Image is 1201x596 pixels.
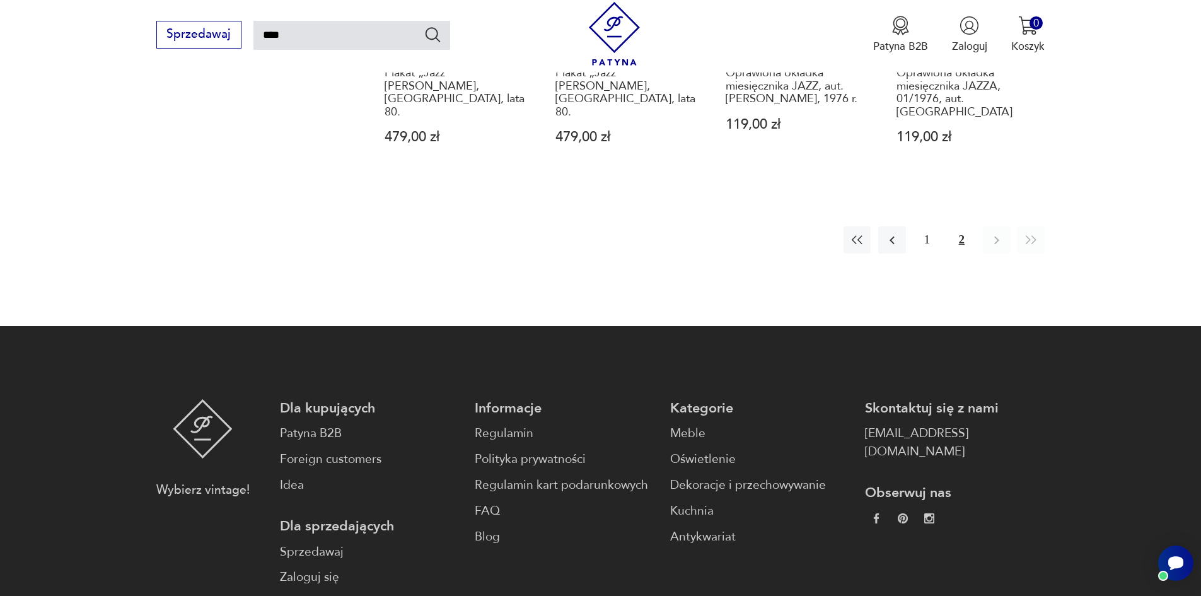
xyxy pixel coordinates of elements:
[1011,39,1045,54] p: Koszyk
[475,450,654,469] a: Polityka prywatności
[871,513,881,523] img: da9060093f698e4c3cedc1453eec5031.webp
[726,67,867,105] h3: Oprawiona okładka miesięcznika JAZZ, aut. [PERSON_NAME], 1976 r.
[156,21,241,49] button: Sprzedawaj
[424,25,442,44] button: Szukaj
[280,476,460,494] a: Idea
[896,131,1038,144] p: 119,00 zł
[670,528,850,546] a: Antykwariat
[873,16,928,54] a: Ikona medaluPatyna B2B
[385,131,526,144] p: 479,00 zł
[952,16,987,54] button: Zaloguj
[898,513,908,523] img: 37d27d81a828e637adc9f9cb2e3d3a8a.webp
[1011,16,1045,54] button: 0Koszyk
[924,513,934,523] img: c2fd9cf7f39615d9d6839a72ae8e59e5.webp
[475,502,654,520] a: FAQ
[914,226,941,254] button: 1
[475,424,654,443] a: Regulamin
[475,399,654,418] p: Informacje
[156,30,241,40] a: Sprzedawaj
[670,476,850,494] a: Dekoracje i przechowywanie
[1158,546,1193,581] iframe: Smartsupp widget button
[670,424,850,443] a: Meble
[948,226,975,254] button: 2
[280,399,460,418] p: Dla kupujących
[280,568,460,587] a: Zaloguj się
[1018,16,1038,35] img: Ikona koszyka
[1030,16,1043,30] div: 0
[865,399,1045,418] p: Skontaktuj się z nami
[475,476,654,494] a: Regulamin kart podarunkowych
[670,450,850,469] a: Oświetlenie
[173,399,233,459] img: Patyna - sklep z meblami i dekoracjami vintage
[280,450,460,469] a: Foreign customers
[280,424,460,443] a: Patyna B2B
[873,39,928,54] p: Patyna B2B
[726,118,867,131] p: 119,00 zł
[873,16,928,54] button: Patyna B2B
[385,67,526,119] h3: Plakat „Jazz” [PERSON_NAME], [GEOGRAPHIC_DATA], lata 80.
[670,502,850,520] a: Kuchnia
[555,131,697,144] p: 479,00 zł
[960,16,979,35] img: Ikonka użytkownika
[865,424,1045,461] a: [EMAIL_ADDRESS][DOMAIN_NAME]
[555,67,697,119] h3: Plakat „Jazz” [PERSON_NAME], [GEOGRAPHIC_DATA], lata 80.
[156,481,250,500] p: Wybierz vintage!
[952,39,987,54] p: Zaloguj
[583,2,646,66] img: Patyna - sklep z meblami i dekoracjami vintage
[475,528,654,546] a: Blog
[865,484,1045,502] p: Obserwuj nas
[670,399,850,418] p: Kategorie
[896,67,1038,119] h3: Oprawiona okładka miesięcznika JAZZA, 01/1976, aut. [GEOGRAPHIC_DATA]
[891,16,910,35] img: Ikona medalu
[280,517,460,535] p: Dla sprzedających
[280,543,460,561] a: Sprzedawaj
